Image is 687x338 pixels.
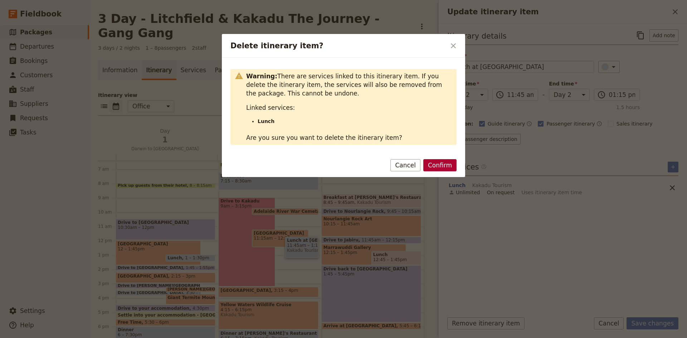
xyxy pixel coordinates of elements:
[246,73,277,80] strong: Warning:
[423,159,457,171] button: Confirm
[447,40,459,52] button: Close dialog
[230,40,446,51] h2: Delete itinerary item?
[246,72,452,98] p: There are services linked to this itinerary item. If you delete the itinerary item, the services ...
[258,118,274,124] strong: Lunch
[246,103,452,112] p: Linked services:
[246,133,452,142] p: Are you sure you want to delete the itinerary item?
[390,159,420,171] button: Cancel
